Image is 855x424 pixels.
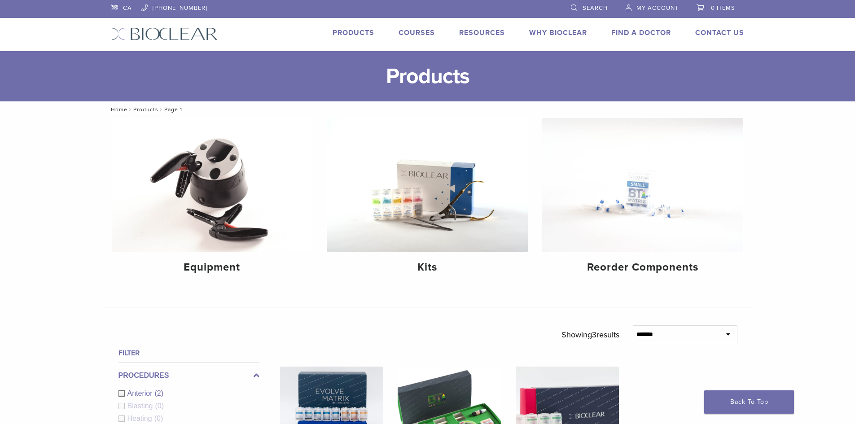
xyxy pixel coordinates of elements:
[583,4,608,12] span: Search
[561,325,619,344] p: Showing results
[695,28,744,37] a: Contact Us
[592,330,596,340] span: 3
[108,106,127,113] a: Home
[112,118,313,252] img: Equipment
[127,389,155,397] span: Anterior
[133,106,158,113] a: Products
[333,28,374,37] a: Products
[327,118,528,252] img: Kits
[155,389,164,397] span: (2)
[636,4,679,12] span: My Account
[105,101,751,118] nav: Page 1
[118,348,259,358] h4: Filter
[118,370,259,381] label: Procedures
[327,118,528,281] a: Kits
[154,415,163,422] span: (0)
[127,107,133,112] span: /
[542,118,743,281] a: Reorder Components
[334,259,521,275] h4: Kits
[112,118,313,281] a: Equipment
[399,28,435,37] a: Courses
[119,259,306,275] h4: Equipment
[711,4,735,12] span: 0 items
[459,28,505,37] a: Resources
[542,118,743,252] img: Reorder Components
[158,107,164,112] span: /
[529,28,587,37] a: Why Bioclear
[704,390,794,414] a: Back To Top
[127,415,154,422] span: Heating
[549,259,736,275] h4: Reorder Components
[611,28,671,37] a: Find A Doctor
[127,402,155,410] span: Blasting
[111,27,218,40] img: Bioclear
[155,402,164,410] span: (0)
